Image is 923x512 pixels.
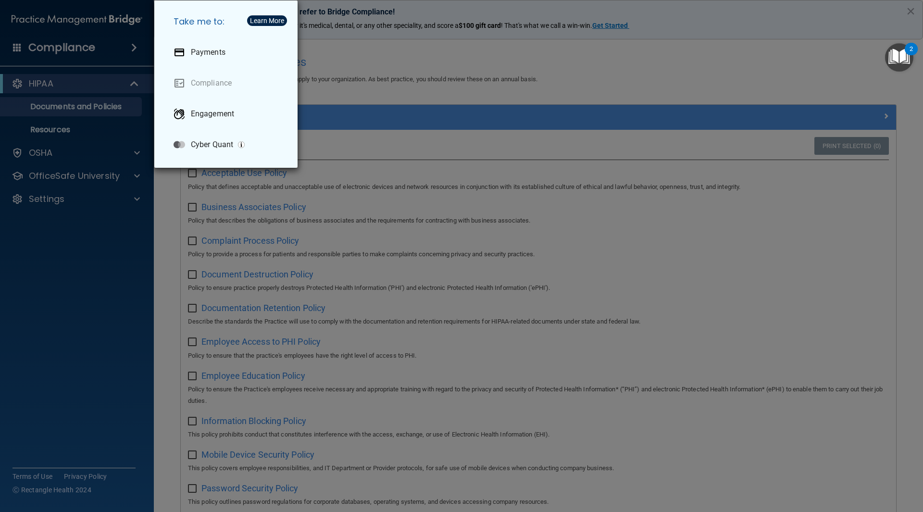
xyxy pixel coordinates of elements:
button: Learn More [247,15,287,26]
p: Cyber Quant [191,140,233,150]
button: Open Resource Center, 2 new notifications [885,43,913,72]
a: Cyber Quant [166,131,290,158]
a: Payments [166,39,290,66]
a: Compliance [166,70,290,97]
div: 2 [910,49,913,62]
a: Engagement [166,100,290,127]
p: Payments [191,48,225,57]
div: Learn More [250,17,284,24]
h5: Take me to: [166,8,290,35]
p: Engagement [191,109,234,119]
